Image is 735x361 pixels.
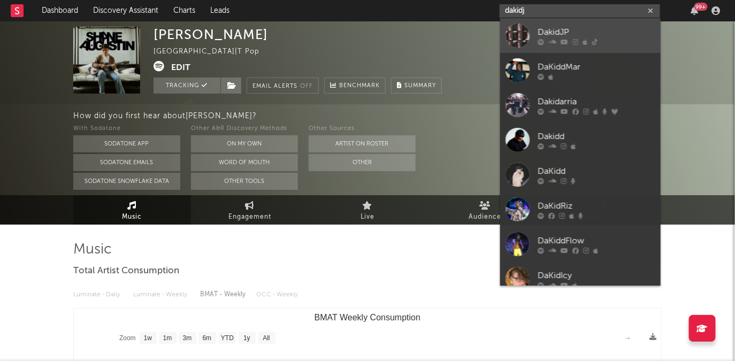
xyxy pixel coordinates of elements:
button: Email AlertsOff [247,78,319,94]
div: DakidJP [538,26,655,39]
a: Engagement [191,195,309,225]
button: Other [309,154,416,171]
text: BMAT Weekly Consumption [315,313,420,322]
text: 1w [144,335,152,342]
span: Engagement [228,211,271,224]
button: Artist on Roster [309,135,416,152]
a: Audience [426,195,544,225]
span: Total Artist Consumption [73,265,179,278]
div: DaKidRiz [538,199,655,212]
a: DakidJP [500,18,661,53]
a: DaKiddMar [500,53,661,88]
button: Sodatone Snowflake Data [73,173,180,190]
div: DaKidIcy [538,269,655,282]
span: Benchmark [339,80,380,93]
span: Music [122,211,142,224]
a: Live [309,195,426,225]
em: Off [300,83,313,89]
a: DaKidIcy [500,262,661,296]
button: 99+ [691,6,699,15]
span: Live [361,211,374,224]
a: Benchmark [324,78,386,94]
a: DaKidRiz [500,192,661,227]
text: 6m [203,335,212,342]
text: 3m [183,335,192,342]
a: Dakidd [500,122,661,157]
span: Audience [469,211,502,224]
text: All [263,335,270,342]
button: Other Tools [191,173,298,190]
div: 99 + [694,3,708,11]
div: DaKiddMar [538,60,655,73]
text: Zoom [119,335,136,342]
div: Other Sources [309,122,416,135]
a: Music [73,195,191,225]
button: Tracking [154,78,220,94]
text: → [625,334,631,342]
div: Dakidd [538,130,655,143]
input: Search for artists [500,4,660,18]
a: DaKidd [500,157,661,192]
button: On My Own [191,135,298,152]
a: DaKiddFlow [500,227,661,262]
button: Summary [391,78,442,94]
div: DaKiddFlow [538,234,655,247]
div: Other A&R Discovery Methods [191,122,298,135]
div: With Sodatone [73,122,180,135]
button: Word Of Mouth [191,154,298,171]
div: How did you first hear about [PERSON_NAME] ? [73,110,735,122]
div: [PERSON_NAME] [154,27,268,42]
div: DaKidd [538,165,655,178]
text: 1m [163,335,172,342]
span: Summary [404,83,436,89]
text: 1y [243,335,250,342]
button: Sodatone Emails [73,154,180,171]
button: Edit [171,61,190,74]
button: Sodatone App [73,135,180,152]
div: Dakidarria [538,95,655,108]
a: Dakidarria [500,88,661,122]
text: YTD [221,335,234,342]
div: [GEOGRAPHIC_DATA] | T Pop [154,45,272,58]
